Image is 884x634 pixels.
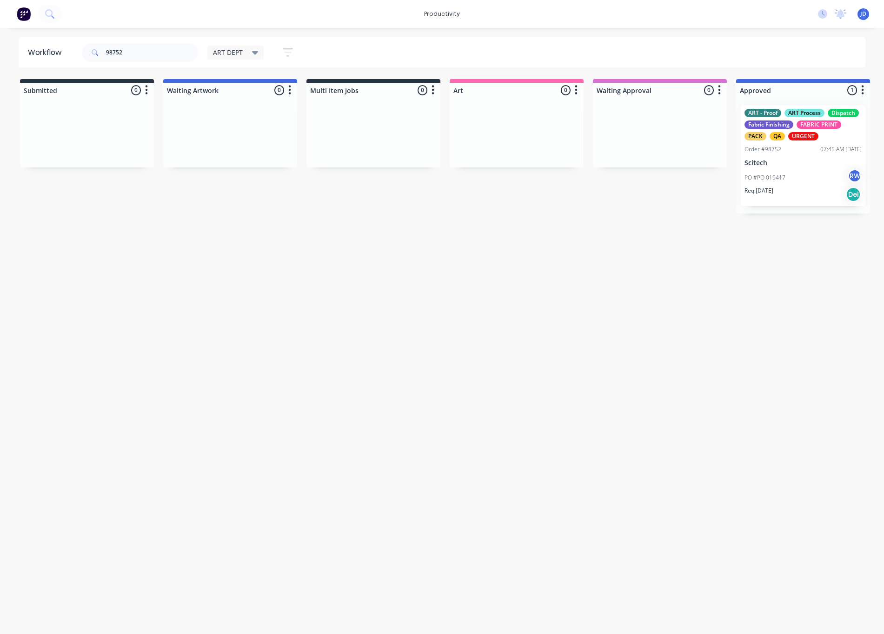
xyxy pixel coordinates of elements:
[848,169,862,183] div: RW
[744,187,773,195] p: Req. [DATE]
[820,145,862,153] div: 07:45 AM [DATE]
[744,174,785,182] p: PO #PO 019417
[852,602,875,625] iframe: Intercom live chat
[744,120,793,129] div: Fabric Finishing
[770,132,785,140] div: QA
[213,47,243,57] span: ART DEPT
[788,132,818,140] div: URGENT
[741,105,865,206] div: ART - ProofART ProcessDispatchFabric FinishingFABRIC PRINTPACKQAURGENTOrder #9875207:45 AM [DATE]...
[28,47,66,58] div: Workflow
[106,43,198,62] input: Search for orders...
[744,109,781,117] div: ART - Proof
[797,120,841,129] div: FABRIC PRINT
[744,132,766,140] div: PACK
[828,109,859,117] div: Dispatch
[17,7,31,21] img: Factory
[860,10,866,18] span: JD
[744,145,781,153] div: Order #98752
[784,109,824,117] div: ART Process
[744,159,862,167] p: Scitech
[419,7,465,21] div: productivity
[846,187,861,202] div: Del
